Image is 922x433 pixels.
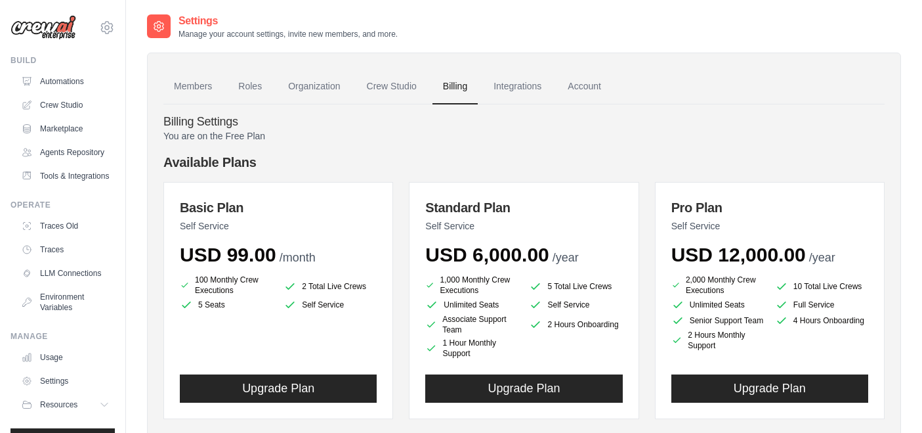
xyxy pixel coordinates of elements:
[16,142,115,163] a: Agents Repository
[180,244,276,265] span: USD 99.00
[425,298,518,311] li: Unlimited Seats
[163,69,222,104] a: Members
[278,69,350,104] a: Organization
[425,338,518,359] li: 1 Hour Monthly Support
[40,399,77,410] span: Resources
[671,298,765,311] li: Unlimited Seats
[425,275,518,296] li: 1,000 Monthly Crew Executions
[775,314,868,327] li: 4 Hours Onboarding
[16,216,115,237] a: Traces Old
[180,375,377,403] button: Upgrade Plan
[283,298,377,311] li: Self Service
[425,244,549,265] span: USD 6,000.00
[356,69,427,104] a: Crew Studio
[163,129,885,143] p: You are on the Free Plan
[775,277,868,296] li: 10 Total Live Crews
[425,314,518,335] li: Associate Support Team
[280,251,316,264] span: /month
[10,331,115,342] div: Manage
[529,298,622,311] li: Self Service
[163,153,885,171] h4: Available Plans
[671,198,868,217] h3: Pro Plan
[432,69,478,104] a: Billing
[16,239,115,260] a: Traces
[671,219,868,233] p: Self Service
[553,251,579,264] span: /year
[10,55,115,66] div: Build
[16,118,115,139] a: Marketplace
[16,263,115,284] a: LLM Connections
[16,394,115,415] button: Resources
[180,275,273,296] li: 100 Monthly Crew Executions
[16,371,115,392] a: Settings
[16,347,115,368] a: Usage
[775,298,868,311] li: Full Service
[529,277,622,296] li: 5 Total Live Crews
[16,286,115,318] a: Environment Variables
[425,198,622,217] h3: Standard Plan
[671,314,765,327] li: Senior Support Team
[180,198,377,217] h3: Basic Plan
[483,69,552,104] a: Integrations
[178,13,398,29] h2: Settings
[557,69,612,104] a: Account
[671,244,806,265] span: USD 12,000.00
[16,71,115,92] a: Automations
[671,330,765,351] li: 2 Hours Monthly Support
[809,251,835,264] span: /year
[228,69,272,104] a: Roles
[10,200,115,210] div: Operate
[283,277,377,296] li: 2 Total Live Crews
[178,29,398,39] p: Manage your account settings, invite new members, and more.
[671,375,868,403] button: Upgrade Plan
[163,115,885,129] h4: Billing Settings
[671,275,765,296] li: 2,000 Monthly Crew Executions
[529,314,622,335] li: 2 Hours Onboarding
[10,15,76,40] img: Logo
[180,298,273,311] li: 5 Seats
[425,375,622,403] button: Upgrade Plan
[425,219,622,233] p: Self Service
[16,95,115,116] a: Crew Studio
[180,219,377,233] p: Self Service
[16,166,115,187] a: Tools & Integrations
